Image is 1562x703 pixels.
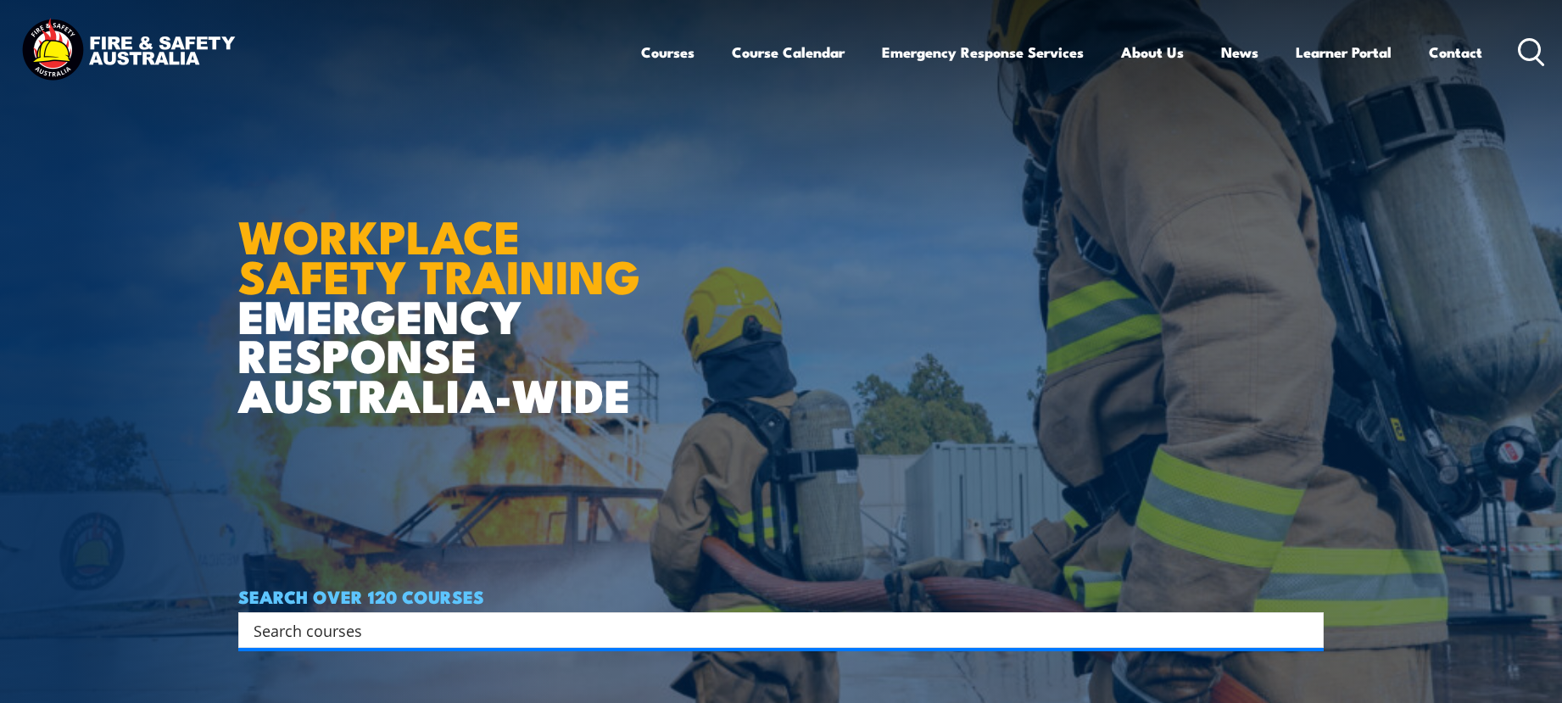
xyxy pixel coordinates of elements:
a: Courses [641,30,695,75]
a: Contact [1429,30,1482,75]
h4: SEARCH OVER 120 COURSES [238,587,1324,605]
a: Emergency Response Services [882,30,1084,75]
a: Course Calendar [732,30,845,75]
a: Learner Portal [1296,30,1392,75]
form: Search form [257,618,1290,642]
a: About Us [1121,30,1184,75]
a: News [1221,30,1258,75]
h1: EMERGENCY RESPONSE AUSTRALIA-WIDE [238,173,653,414]
button: Search magnifier button [1294,618,1318,642]
input: Search input [254,617,1286,643]
strong: WORKPLACE SAFETY TRAINING [238,199,640,310]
